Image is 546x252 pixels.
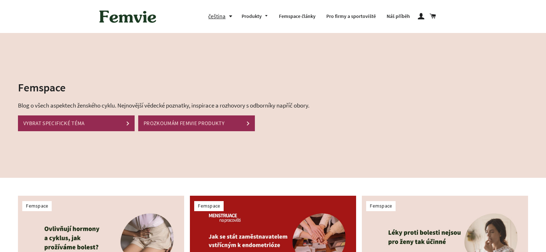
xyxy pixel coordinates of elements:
[198,203,220,209] a: Femspace
[18,101,318,110] p: Blog o všech aspektech ženského cyklu. Nejnovější vědecké poznatky, inspirace a rozhovory s odbor...
[138,115,255,131] a: PROZKOUMÁM FEMVIE PRODUKTY
[381,7,415,26] a: Náš příběh
[208,11,236,21] button: čeština
[26,203,48,209] a: Femspace
[274,7,321,26] a: Femspace články
[95,5,160,28] img: Femvie
[236,7,274,26] a: Produkty
[321,7,381,26] a: Pro firmy a sportoviště
[370,203,392,209] a: Femspace
[18,80,318,95] h2: Femspace
[18,115,135,131] a: VYBRAT SPECIFICKÉ TÉMA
